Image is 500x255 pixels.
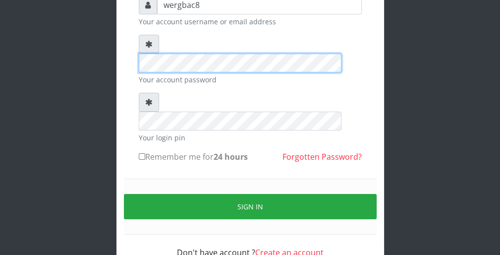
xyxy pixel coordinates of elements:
a: Forgotten Password? [282,151,362,162]
input: Remember me for24 hours [139,153,145,160]
small: Your login pin [139,132,362,143]
small: Your account password [139,74,362,85]
button: Sign in [124,194,377,219]
label: Remember me for [139,151,248,163]
small: Your account username or email address [139,16,362,27]
b: 24 hours [214,151,248,162]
